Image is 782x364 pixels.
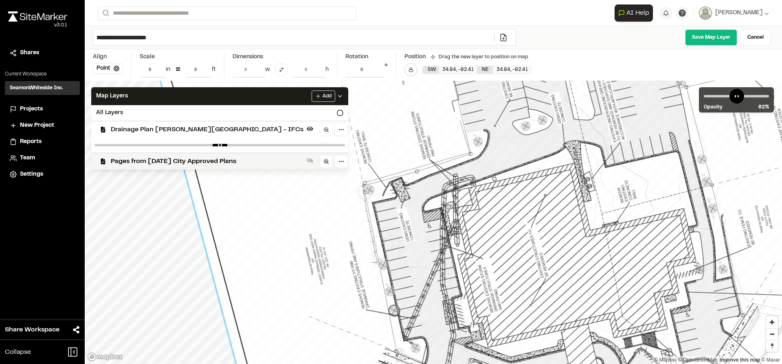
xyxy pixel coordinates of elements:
span: Shares [20,49,39,57]
span: [PERSON_NAME] [715,9,762,18]
span: Pages from [DATE] City Approved Plans [111,157,303,166]
span: Team [20,154,35,163]
h3: SeamonWhiteside Inc. [10,84,63,92]
a: Reports [10,137,75,146]
a: Mapbox [654,357,677,363]
a: Zoom to layer [320,123,333,136]
div: Drag the new layer to position on map [431,53,528,61]
div: ft [212,65,216,74]
div: Position [404,53,426,62]
span: Share Workspace [5,325,59,335]
a: Add/Change File [494,33,512,42]
div: in [166,65,170,74]
button: Zoom out [766,328,778,340]
div: h [325,65,329,74]
div: Align [93,53,123,62]
a: Maxar [761,357,780,363]
button: Reset bearing to north [766,340,778,352]
span: AI Help [626,8,649,18]
button: Show layer [305,156,315,165]
div: = [175,63,181,76]
a: Map feedback [720,357,760,363]
button: Zoom in [766,316,778,328]
div: w [265,65,270,74]
a: Zoom to layer [320,155,333,168]
button: Point [93,63,123,74]
span: Collapse [5,347,31,357]
a: Mapbox logo [87,352,123,362]
span: Drainage Plan [PERSON_NAME][GEOGRAPHIC_DATA] - IFCs [111,125,303,135]
button: Open AI Assistant [615,4,653,22]
span: Opacity [704,104,723,111]
a: New Project [10,121,75,130]
p: Current Workspace [5,71,80,78]
a: Cancel [740,29,771,46]
span: Add [323,93,332,100]
span: New Project [20,121,54,130]
div: Scale [140,53,155,62]
a: Settings [10,170,75,179]
div: Open AI Assistant [615,4,656,22]
div: NE [477,66,493,73]
div: Rotation [345,53,388,62]
div: 34.84 , -82.41 [493,66,531,73]
span: Reset bearing to north [766,340,778,352]
a: Team [10,154,75,163]
img: rebrand.png [8,11,67,22]
button: [PERSON_NAME] [699,7,769,20]
div: ° [384,62,388,77]
a: OpenStreetMap [678,357,718,363]
div: Oh geez...please don't... [8,22,67,29]
img: User [699,7,712,20]
a: Projects [10,105,75,114]
div: All Layers [91,105,348,121]
button: Hide layer [305,124,315,134]
span: 82 % [758,104,769,111]
a: Shares [10,49,75,57]
div: Dimensions [233,53,329,62]
a: Save Map Layer [685,29,737,46]
span: Projects [20,105,43,114]
span: Map Layers [96,92,128,101]
button: Lock Map Layer Position [404,63,417,76]
button: Add [312,90,335,102]
div: 34.84 , -82.41 [439,66,477,73]
span: Settings [20,170,43,179]
button: Search [98,7,112,20]
div: SW 34.84120993536884, -82.41157027887076 | NE 34.84318135297633, -82.40796722895494 [423,66,531,74]
span: Reports [20,137,42,146]
div: SW [423,66,439,73]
